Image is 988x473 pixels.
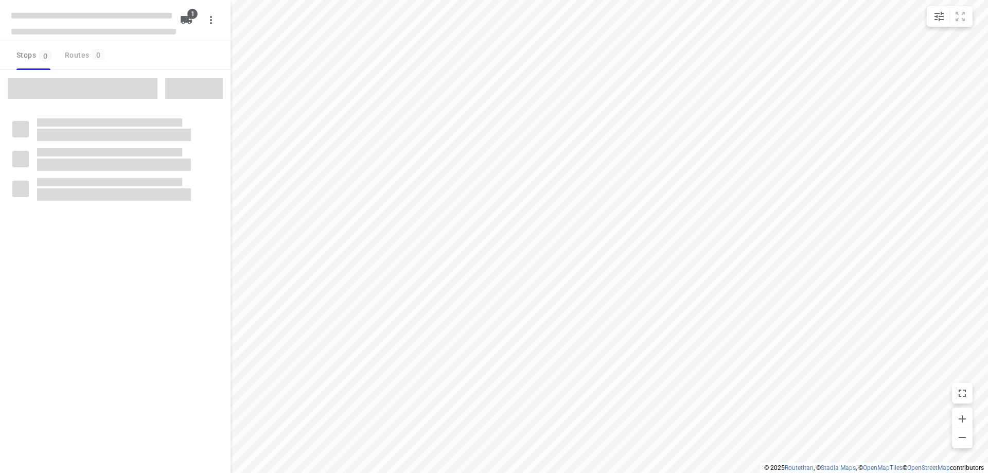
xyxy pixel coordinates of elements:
[929,6,949,27] button: Map settings
[863,464,903,471] a: OpenMapTiles
[764,464,984,471] li: © 2025 , © , © © contributors
[785,464,814,471] a: Routetitan
[927,6,973,27] div: small contained button group
[821,464,856,471] a: Stadia Maps
[907,464,950,471] a: OpenStreetMap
